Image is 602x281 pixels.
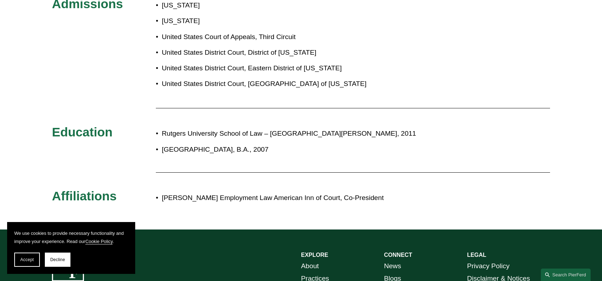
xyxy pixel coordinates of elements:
[541,269,591,281] a: Search this site
[7,222,135,274] section: Cookie banner
[52,125,112,139] span: Education
[301,260,319,272] a: About
[162,31,384,43] p: United States Court of Appeals, Third Circuit
[384,260,401,272] a: News
[467,252,486,258] strong: LEGAL
[467,260,509,272] a: Privacy Policy
[162,47,384,59] p: United States District Court, District of [US_STATE]
[301,252,328,258] strong: EXPLORE
[45,253,70,267] button: Decline
[50,257,65,262] span: Decline
[14,253,40,267] button: Accept
[162,192,488,204] p: [PERSON_NAME] Employment Law American Inn of Court, Co-President
[162,15,384,27] p: [US_STATE]
[52,189,117,203] span: Affiliations
[384,252,412,258] strong: CONNECT
[20,257,34,262] span: Accept
[14,229,128,245] p: We use cookies to provide necessary functionality and improve your experience. Read our .
[162,62,384,75] p: United States District Court, Eastern District of [US_STATE]
[162,78,384,90] p: United States District Court, [GEOGRAPHIC_DATA] of [US_STATE]
[162,128,488,140] p: Rutgers University School of Law – [GEOGRAPHIC_DATA][PERSON_NAME], 2011
[85,239,113,244] a: Cookie Policy
[162,144,488,156] p: [GEOGRAPHIC_DATA], B.A., 2007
